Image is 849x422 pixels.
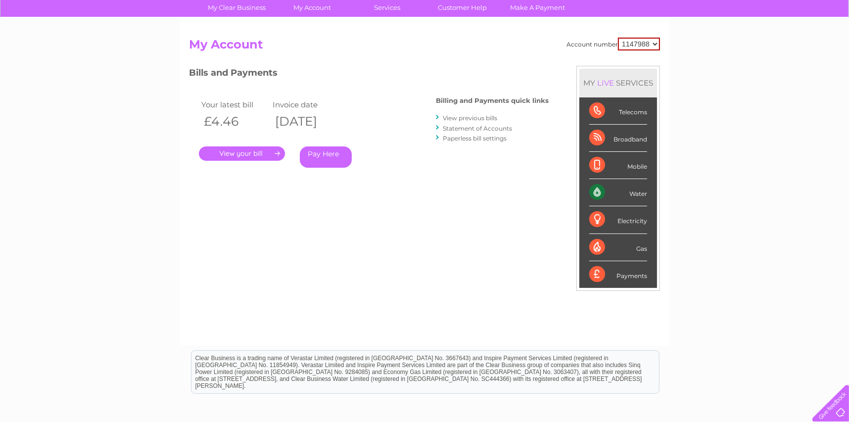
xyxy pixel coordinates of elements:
div: Water [589,179,647,206]
td: Your latest bill [199,98,270,111]
div: MY SERVICES [579,69,657,97]
a: Paperless bill settings [443,135,507,142]
a: Pay Here [300,146,352,168]
div: Clear Business is a trading name of Verastar Limited (registered in [GEOGRAPHIC_DATA] No. 3667643... [191,5,659,48]
th: £4.46 [199,111,270,132]
a: Statement of Accounts [443,125,512,132]
th: [DATE] [270,111,341,132]
td: Invoice date [270,98,341,111]
a: Contact [783,42,807,49]
div: Mobile [589,152,647,179]
div: Gas [589,234,647,261]
h2: My Account [189,38,660,56]
img: logo.png [30,26,80,56]
a: . [199,146,285,161]
a: Telecoms [727,42,757,49]
div: Account number [566,38,660,50]
h3: Bills and Payments [189,66,549,83]
div: Broadband [589,125,647,152]
a: Blog [763,42,777,49]
div: Electricity [589,206,647,234]
div: Payments [589,261,647,288]
a: Water [675,42,694,49]
h4: Billing and Payments quick links [436,97,549,104]
div: LIVE [595,78,616,88]
a: Energy [700,42,721,49]
a: View previous bills [443,114,497,122]
a: 0333 014 3131 [662,5,731,17]
a: Log out [816,42,840,49]
div: Telecoms [589,97,647,125]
